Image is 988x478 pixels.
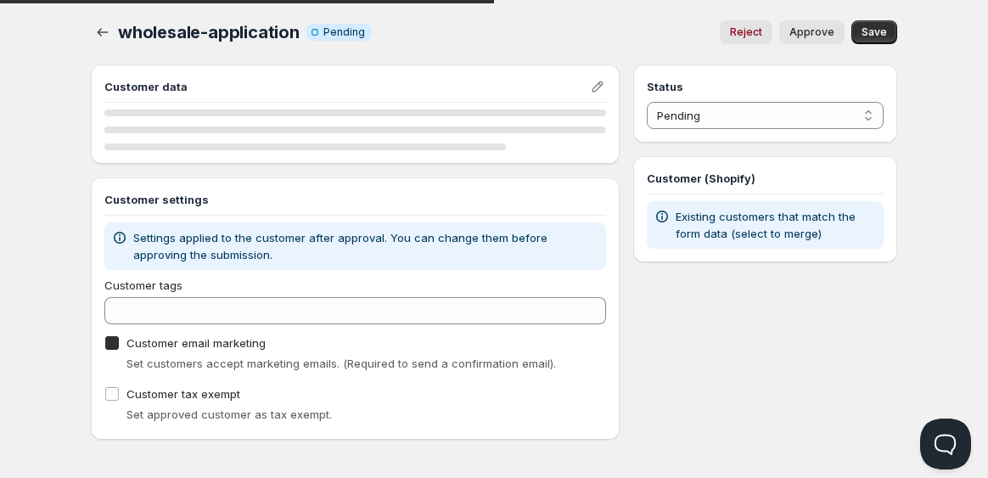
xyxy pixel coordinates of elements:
[104,78,589,95] h3: Customer data
[126,408,332,421] span: Set approved customer as tax exempt.
[104,278,182,292] span: Customer tags
[676,208,877,242] p: Existing customers that match the form data (select to merge)
[789,25,834,39] span: Approve
[720,20,772,44] button: Reject
[118,22,300,42] span: wholesale-application
[647,170,884,187] h3: Customer (Shopify)
[779,20,845,44] button: Approve
[323,25,365,39] span: Pending
[730,25,762,39] span: Reject
[851,20,897,44] button: Save
[647,78,884,95] h3: Status
[586,75,609,98] button: Edit
[126,336,266,350] span: Customer email marketing
[862,25,887,39] span: Save
[133,229,599,263] p: Settings applied to the customer after approval. You can change them before approving the submiss...
[920,419,971,470] iframe: Help Scout Beacon - Open
[104,191,606,208] h3: Customer settings
[126,387,240,401] span: Customer tax exempt
[126,357,556,370] span: Set customers accept marketing emails. (Required to send a confirmation email).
